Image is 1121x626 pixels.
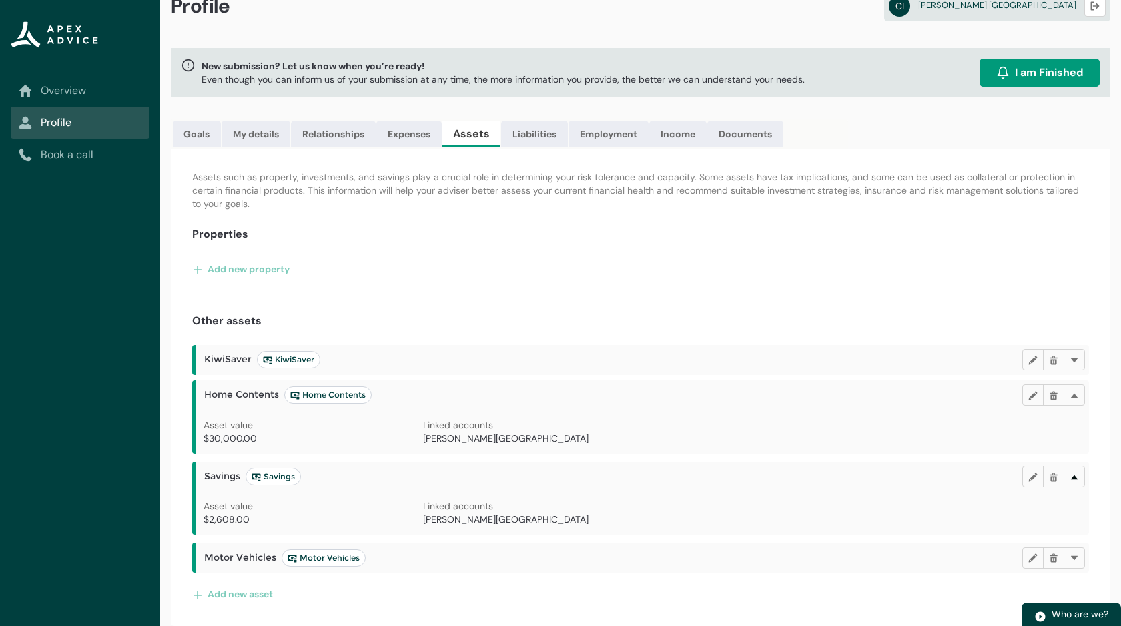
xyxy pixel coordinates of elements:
button: More [1064,384,1085,406]
h4: Other assets [192,313,262,329]
button: I am Finished [980,59,1100,87]
lightning-badge: Home Contents [284,386,372,404]
a: Profile [19,115,141,131]
a: Documents [707,121,783,147]
button: Edit [1022,349,1044,370]
lightning-badge: Savings [246,468,301,485]
button: Delete [1043,384,1064,406]
button: More [1064,547,1085,569]
nav: Sub page [11,75,149,171]
button: Edit [1022,547,1044,569]
a: Overview [19,83,141,99]
a: Expenses [376,121,442,147]
button: Delete [1043,547,1064,569]
button: Add new property [192,258,290,280]
p: Even though you can inform us of your submission at any time, the more information you provide, t... [202,73,805,86]
button: More [1064,466,1085,487]
span: New submission? Let us know when you’re ready! [202,59,805,73]
a: Relationships [291,121,376,147]
span: Home Contents [290,390,366,400]
img: alarm.svg [996,66,1010,79]
span: Savings [204,468,301,485]
a: Liabilities [501,121,568,147]
button: Edit [1022,466,1044,487]
a: Assets [442,121,500,147]
button: More [1064,349,1085,370]
p: Assets such as property, investments, and savings play a crucial role in determining your risk to... [192,170,1089,210]
span: [PERSON_NAME][GEOGRAPHIC_DATA] [423,432,589,444]
button: Edit [1022,384,1044,406]
span: $2,608.00 [204,513,250,525]
lightning-badge: KiwiSaver [257,351,320,368]
button: Delete [1043,466,1064,487]
a: My details [222,121,290,147]
a: Book a call [19,147,141,163]
span: Motor Vehicles [204,549,366,567]
p: Asset value [204,499,423,513]
span: Motor Vehicles [288,553,360,563]
span: Home Contents [204,386,372,404]
p: Asset value [204,418,423,432]
p: Linked accounts [423,499,643,513]
span: [PERSON_NAME][GEOGRAPHIC_DATA] [423,513,589,525]
button: Delete [1043,349,1064,370]
p: Linked accounts [423,418,643,432]
span: KiwiSaver [263,354,314,365]
span: Savings [252,471,295,482]
span: Who are we? [1052,608,1108,620]
img: play.svg [1034,611,1046,623]
span: $30,000.00 [204,432,257,444]
a: Income [649,121,707,147]
button: Add new asset [192,583,274,605]
a: Employment [569,121,649,147]
h4: Properties [192,226,248,242]
a: Goals [173,121,221,147]
lightning-badge: Motor Vehicles [282,549,366,567]
img: Apex Advice Group [11,21,98,48]
span: I am Finished [1015,65,1083,81]
span: KiwiSaver [204,351,320,368]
